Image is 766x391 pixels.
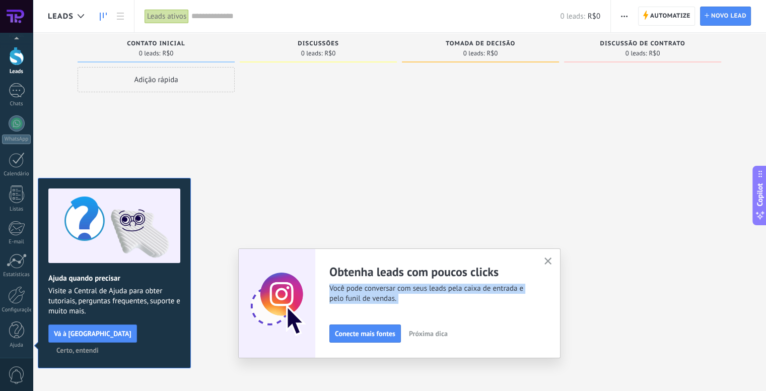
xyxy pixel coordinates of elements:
a: Novo lead [700,7,751,26]
div: Leads [2,69,31,75]
div: Adição rápida [78,67,235,92]
span: 0 leads: [301,50,323,56]
span: Tomada de decisão [446,40,515,47]
button: Mais [617,7,632,26]
button: Conecte mais fontes [329,324,401,343]
span: Contato inicial [127,40,185,47]
button: Certo, entendi [52,343,103,358]
span: Novo lead [711,7,746,25]
span: 0 leads: [625,50,647,56]
span: Copilot [755,183,765,207]
div: WhatsApp [2,135,31,144]
a: Lista [112,7,129,26]
a: Leads [95,7,112,26]
span: R$0 [324,50,335,56]
div: Configurações [2,307,31,313]
div: Tomada de decisão [407,40,554,49]
span: R$0 [486,50,498,56]
div: Calendário [2,171,31,177]
span: Visite a Central de Ajuda para obter tutoriais, perguntas frequentes, suporte e muito mais. [48,286,180,316]
span: 0 leads: [560,12,585,21]
div: Contato inicial [83,40,230,49]
div: Estatísticas [2,272,31,278]
div: Discussão de contrato [569,40,716,49]
span: Vá à [GEOGRAPHIC_DATA] [54,330,131,337]
span: 0 leads: [139,50,161,56]
div: Ajuda [2,342,31,349]
span: Automatize [650,7,690,25]
span: R$0 [649,50,660,56]
span: Conecte mais fontes [335,330,395,337]
div: E-mail [2,239,31,245]
span: Certo, entendi [56,347,99,354]
span: 0 leads: [463,50,485,56]
div: Listas [2,206,31,213]
span: Leads [48,12,74,21]
a: Automatize [638,7,695,26]
h2: Obtenha leads com poucos clicks [329,264,532,280]
span: Discussão de contrato [600,40,685,47]
div: Chats [2,101,31,107]
span: Você pode conversar com seus leads pela caixa de entrada e pelo funil de vendas. [329,284,532,304]
button: Vá à [GEOGRAPHIC_DATA] [48,324,137,343]
span: R$0 [588,12,600,21]
span: R$0 [162,50,173,56]
h2: Ajuda quando precisar [48,274,180,283]
div: Leads ativos [145,9,189,24]
div: Discussões [245,40,392,49]
button: Próxima dica [404,326,452,341]
span: Discussões [298,40,339,47]
span: Próxima dica [409,330,448,337]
